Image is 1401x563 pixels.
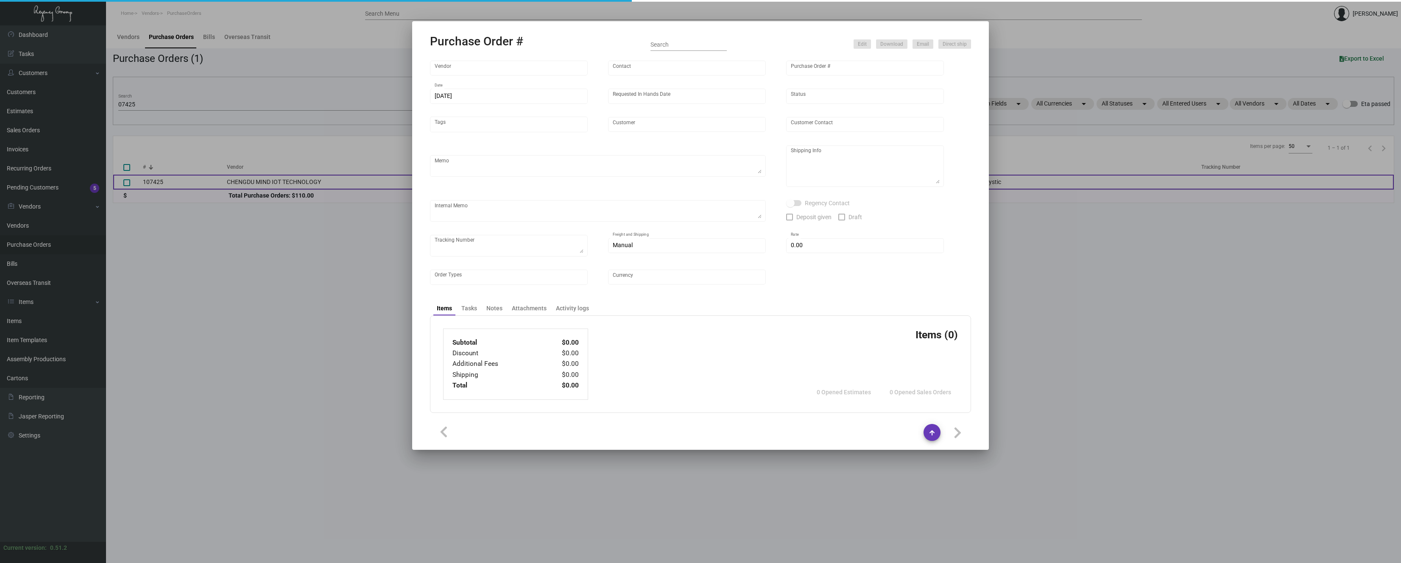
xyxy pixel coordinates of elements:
[876,39,907,49] button: Download
[544,380,579,391] td: $0.00
[437,304,452,313] div: Items
[452,348,544,359] td: Discount
[883,385,958,400] button: 0 Opened Sales Orders
[50,543,67,552] div: 0.51.2
[915,329,958,341] h3: Items (0)
[913,39,933,49] button: Email
[854,39,871,49] button: Edit
[917,41,929,48] span: Email
[544,348,579,359] td: $0.00
[880,41,903,48] span: Download
[858,41,867,48] span: Edit
[452,337,544,348] td: Subtotal
[461,304,477,313] div: Tasks
[943,41,967,48] span: Direct ship
[817,389,871,396] span: 0 Opened Estimates
[512,304,547,313] div: Attachments
[452,359,544,369] td: Additional Fees
[430,34,523,49] h2: Purchase Order #
[810,385,878,400] button: 0 Opened Estimates
[556,304,589,313] div: Activity logs
[544,370,579,380] td: $0.00
[544,337,579,348] td: $0.00
[938,39,971,49] button: Direct ship
[486,304,502,313] div: Notes
[544,359,579,369] td: $0.00
[3,543,47,552] div: Current version:
[796,212,832,222] span: Deposit given
[452,380,544,391] td: Total
[805,198,850,208] span: Regency Contact
[848,212,862,222] span: Draft
[613,242,633,248] span: Manual
[890,389,951,396] span: 0 Opened Sales Orders
[452,370,544,380] td: Shipping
